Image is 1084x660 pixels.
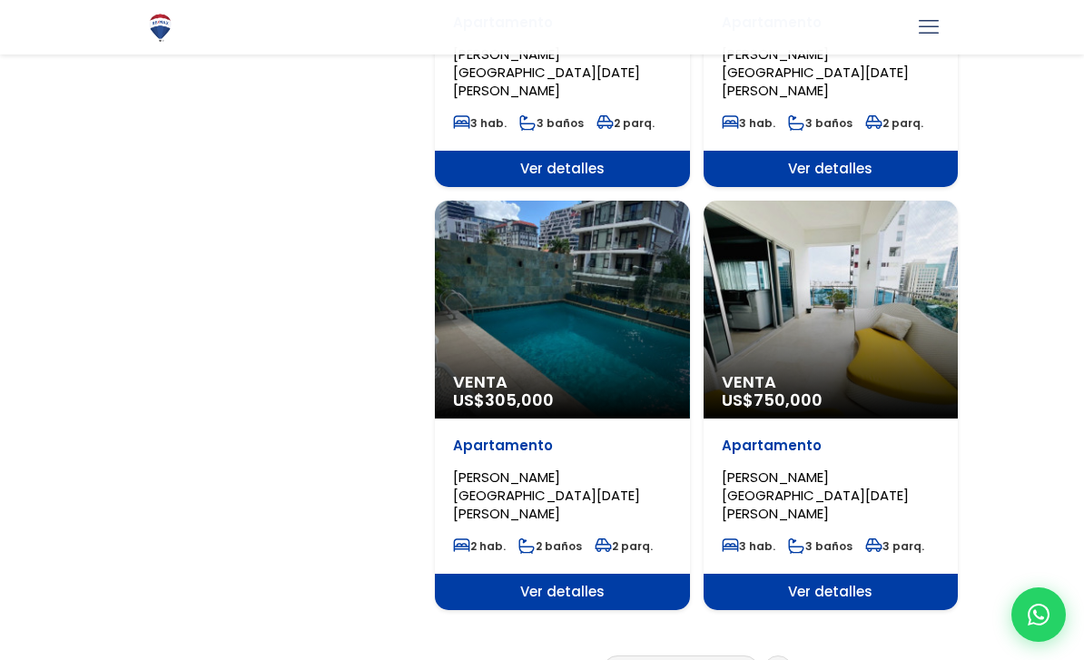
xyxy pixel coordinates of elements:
[865,115,923,131] span: 2 parq.
[518,538,582,554] span: 2 baños
[435,574,690,610] span: Ver detalles
[453,468,640,523] span: [PERSON_NAME][GEOGRAPHIC_DATA][DATE][PERSON_NAME]
[788,538,852,554] span: 3 baños
[453,44,640,100] span: [PERSON_NAME][GEOGRAPHIC_DATA][DATE][PERSON_NAME]
[453,373,672,391] span: Venta
[704,574,959,610] span: Ver detalles
[754,389,823,411] span: 750,000
[788,115,852,131] span: 3 baños
[704,151,959,187] span: Ver detalles
[913,12,944,43] a: mobile menu
[722,538,775,554] span: 3 hab.
[453,389,554,411] span: US$
[722,437,941,455] p: Apartamento
[595,538,653,554] span: 2 parq.
[144,12,176,44] img: Logo de REMAX
[435,201,690,610] a: Venta US$305,000 Apartamento [PERSON_NAME][GEOGRAPHIC_DATA][DATE][PERSON_NAME] 2 hab. 2 baños 2 p...
[453,538,506,554] span: 2 hab.
[435,151,690,187] span: Ver detalles
[485,389,554,411] span: 305,000
[596,115,655,131] span: 2 parq.
[722,44,909,100] span: [PERSON_NAME][GEOGRAPHIC_DATA][DATE][PERSON_NAME]
[722,468,909,523] span: [PERSON_NAME][GEOGRAPHIC_DATA][DATE][PERSON_NAME]
[722,373,941,391] span: Venta
[722,389,823,411] span: US$
[519,115,584,131] span: 3 baños
[453,115,507,131] span: 3 hab.
[722,115,775,131] span: 3 hab.
[865,538,924,554] span: 3 parq.
[453,437,672,455] p: Apartamento
[704,201,959,610] a: Venta US$750,000 Apartamento [PERSON_NAME][GEOGRAPHIC_DATA][DATE][PERSON_NAME] 3 hab. 3 baños 3 p...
